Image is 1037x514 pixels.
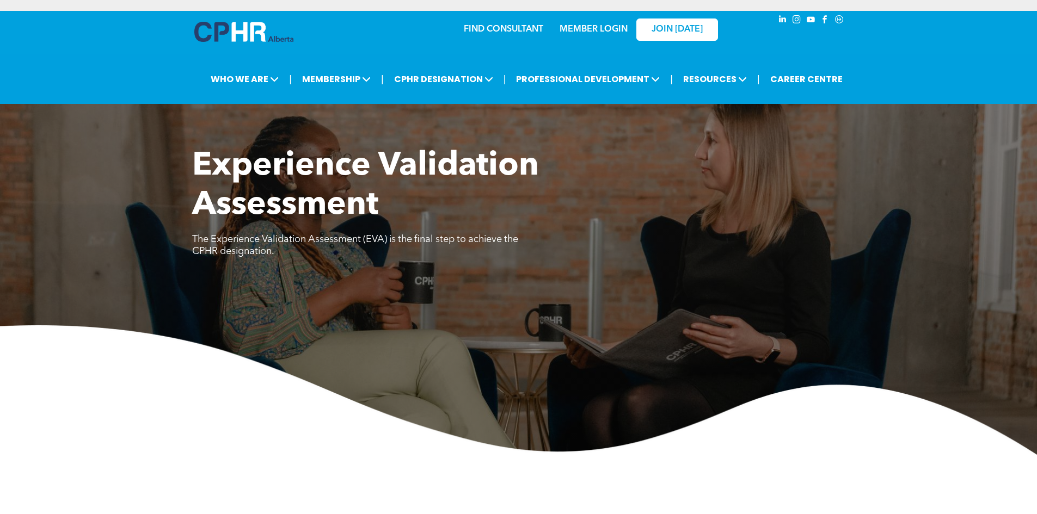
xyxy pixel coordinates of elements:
[504,68,506,90] li: |
[194,22,293,42] img: A blue and white logo for cp alberta
[299,69,374,89] span: MEMBERSHIP
[777,14,789,28] a: linkedin
[833,14,845,28] a: Social network
[464,25,543,34] a: FIND CONSULTANT
[652,24,703,35] span: JOIN [DATE]
[767,69,846,89] a: CAREER CENTRE
[680,69,750,89] span: RESOURCES
[381,68,384,90] li: |
[560,25,628,34] a: MEMBER LOGIN
[513,69,663,89] span: PROFESSIONAL DEVELOPMENT
[757,68,760,90] li: |
[391,69,496,89] span: CPHR DESIGNATION
[192,150,539,222] span: Experience Validation Assessment
[670,68,673,90] li: |
[636,18,718,41] a: JOIN [DATE]
[192,234,518,256] span: The Experience Validation Assessment (EVA) is the final step to achieve the CPHR designation.
[819,14,831,28] a: facebook
[207,69,282,89] span: WHO WE ARE
[289,68,292,90] li: |
[805,14,817,28] a: youtube
[791,14,803,28] a: instagram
